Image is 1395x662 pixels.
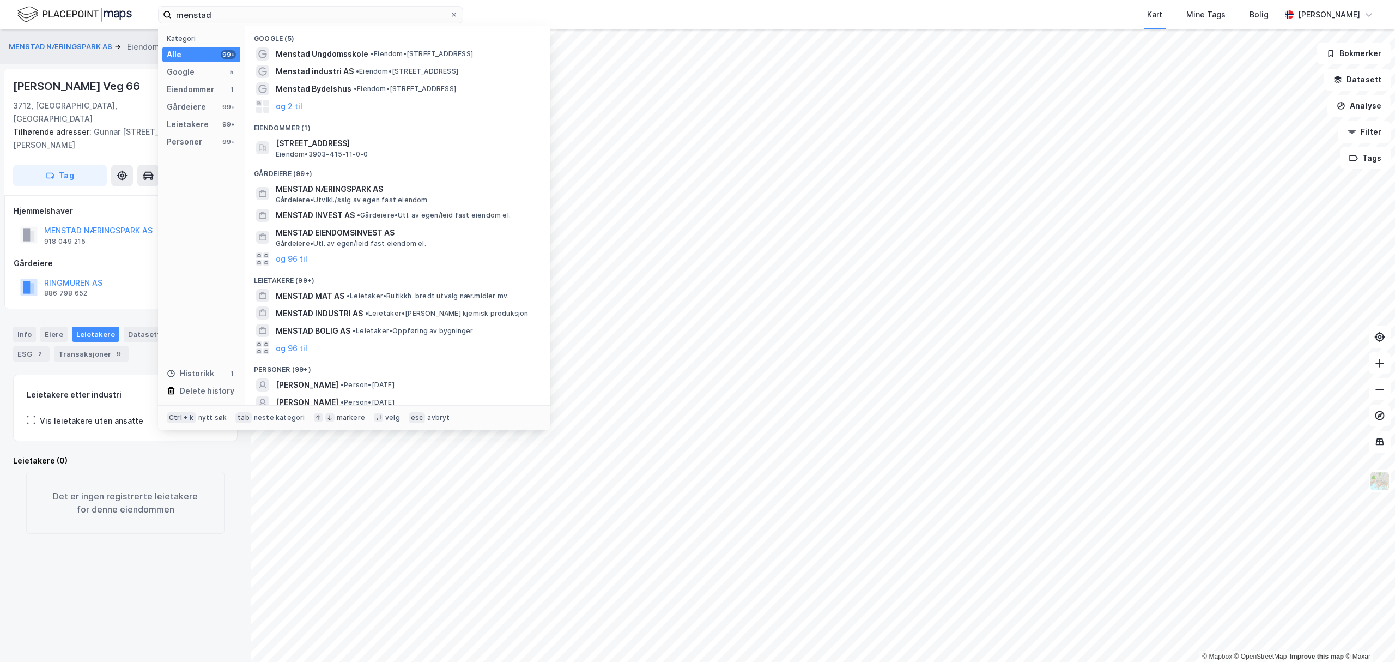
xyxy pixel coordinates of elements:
[167,367,214,380] div: Historikk
[198,413,227,422] div: nytt søk
[227,369,236,378] div: 1
[357,211,511,220] span: Gårdeiere • Utl. av egen/leid fast eiendom el.
[1324,69,1391,91] button: Datasett
[341,398,395,407] span: Person • [DATE]
[365,309,529,318] span: Leietaker • [PERSON_NAME] kjemisk produksjon
[245,268,550,287] div: Leietakere (99+)
[1147,8,1162,21] div: Kart
[13,125,229,152] div: Gunnar [STREET_ADDRESS][PERSON_NAME]
[276,82,351,95] span: Menstad Bydelshus
[221,137,236,146] div: 99+
[276,324,350,338] span: MENSTAD BOLIG AS
[409,412,426,423] div: esc
[27,388,224,401] div: Leietakere etter industri
[354,85,357,93] span: •
[347,292,350,300] span: •
[13,99,189,125] div: 3712, [GEOGRAPHIC_DATA], [GEOGRAPHIC_DATA]
[276,252,307,266] button: og 96 til
[113,348,124,359] div: 9
[371,50,473,58] span: Eiendom • [STREET_ADDRESS]
[371,50,374,58] span: •
[276,226,537,239] span: MENSTAD EIENDOMSINVEST AS
[276,290,344,303] span: MENSTAD MAT AS
[14,257,237,270] div: Gårdeiere
[1338,121,1391,143] button: Filter
[34,348,45,359] div: 2
[13,165,107,186] button: Tag
[276,100,302,113] button: og 2 til
[167,100,206,113] div: Gårdeiere
[254,413,305,422] div: neste kategori
[276,183,537,196] span: MENSTAD NÆRINGSPARK AS
[341,381,395,389] span: Person • [DATE]
[353,327,356,335] span: •
[385,413,400,422] div: velg
[1317,43,1391,64] button: Bokmerker
[276,137,537,150] span: [STREET_ADDRESS]
[9,41,114,52] button: MENSTAD NÆRINGSPARK AS
[276,378,338,392] span: [PERSON_NAME]
[13,327,36,342] div: Info
[276,396,338,409] span: [PERSON_NAME]
[341,398,344,406] span: •
[276,341,307,354] button: og 96 til
[276,209,355,222] span: MENSTAD INVEST AS
[1234,653,1287,660] a: OpenStreetMap
[276,239,426,248] span: Gårdeiere • Utl. av egen/leid fast eiendom el.
[245,115,550,135] div: Eiendommer (1)
[1186,8,1226,21] div: Mine Tags
[127,40,160,53] div: Eiendom
[1369,471,1390,491] img: Z
[276,150,368,159] span: Eiendom • 3903-415-11-0-0
[180,384,234,398] div: Delete history
[1250,8,1269,21] div: Bolig
[356,67,359,75] span: •
[235,412,252,423] div: tab
[13,77,142,95] div: [PERSON_NAME] Veg 66
[1298,8,1360,21] div: [PERSON_NAME]
[353,327,474,335] span: Leietaker • Oppføring av bygninger
[172,7,450,23] input: Søk på adresse, matrikkel, gårdeiere, leietakere eller personer
[72,327,119,342] div: Leietakere
[1202,653,1232,660] a: Mapbox
[276,307,363,320] span: MENSTAD INDUSTRI AS
[221,120,236,129] div: 99+
[26,472,225,534] div: Det er ingen registrerte leietakere for denne eiendommen
[354,85,456,93] span: Eiendom • [STREET_ADDRESS]
[40,327,68,342] div: Eiere
[276,65,354,78] span: Menstad industri AS
[427,413,450,422] div: avbryt
[276,196,428,204] span: Gårdeiere • Utvikl./salg av egen fast eiendom
[276,47,368,61] span: Menstad Ungdomsskole
[227,85,236,94] div: 1
[40,414,143,428] div: Vis leietakere uten ansatte
[347,292,509,300] span: Leietaker • Butikkh. bredt utvalg nær.midler mv.
[167,135,202,148] div: Personer
[341,381,344,389] span: •
[221,103,236,111] div: 99+
[221,50,236,59] div: 99+
[13,346,50,362] div: ESG
[167,48,181,61] div: Alle
[54,346,129,362] div: Transaksjoner
[1327,95,1391,117] button: Analyse
[167,34,240,43] div: Kategori
[14,204,237,218] div: Hjemmelshaver
[17,5,132,24] img: logo.f888ab2527a4732fd821a326f86c7f29.svg
[245,26,550,45] div: Google (5)
[365,309,368,317] span: •
[124,327,165,342] div: Datasett
[337,413,365,422] div: markere
[356,67,458,76] span: Eiendom • [STREET_ADDRESS]
[227,68,236,76] div: 5
[245,357,550,376] div: Personer (99+)
[167,65,195,79] div: Google
[1290,653,1344,660] a: Improve this map
[245,161,550,180] div: Gårdeiere (99+)
[357,211,360,219] span: •
[13,454,238,467] div: Leietakere (0)
[13,127,94,136] span: Tilhørende adresser:
[44,289,87,298] div: 886 798 652
[44,237,86,246] div: 918 049 215
[167,83,214,96] div: Eiendommer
